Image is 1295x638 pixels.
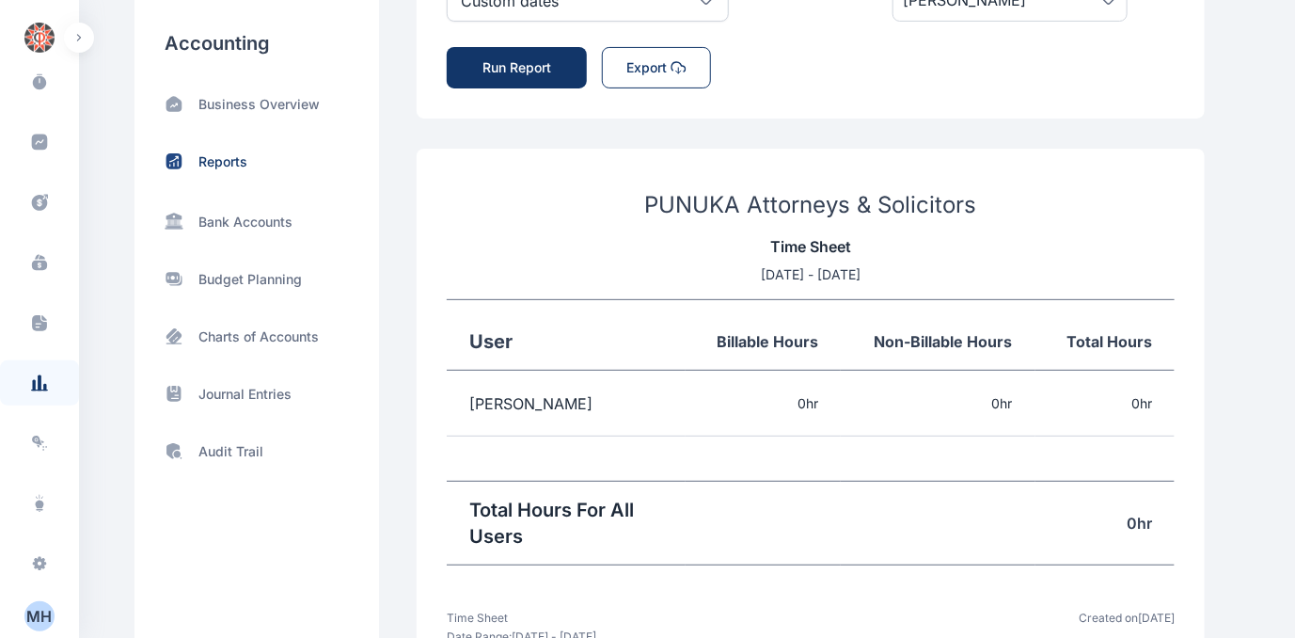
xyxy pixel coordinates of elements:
a: Journal Entries [165,384,349,404]
a: Reports [165,152,349,171]
a: Audit Trail [165,441,349,461]
a: Bank Accounts [165,209,349,231]
h3: Accounting [165,30,349,56]
p: Audit Trail [198,442,263,461]
div: M H [24,605,55,628]
a: Business Overview [165,94,349,114]
p: Created on [DATE] [1079,611,1175,626]
img: SideBarBankIcon.97256624.svg [165,211,183,231]
th: Non-Billable Hours [841,300,1035,371]
h3: PUNUKA Attorneys & Solicitors [447,190,1175,220]
a: Budget Planning [165,269,349,289]
button: Run Report [447,47,587,88]
button: MH [11,601,68,631]
td: 0 hr [686,371,841,437]
p: 0 hr [1058,512,1152,534]
img: moneys.97c8a2cc.svg [165,269,183,289]
img: shield-search.e37bf0af.svg [165,441,183,461]
p: Time Sheet [447,611,508,626]
p: Time Sheet [447,235,1175,258]
img: card-pos.ab3033c8.svg [165,327,183,346]
p: Bank Accounts [198,213,292,231]
p: Business Overview [198,95,320,114]
th: Total Hours [1035,300,1175,371]
p: Charts of Accounts [198,327,319,346]
p: [DATE] - [DATE] [447,265,1175,284]
td: 0 hr [841,371,1035,437]
p: Reports [198,152,247,171]
td: 0 hr [1035,371,1175,437]
th: User [447,300,686,371]
p: Journal Entries [198,385,292,404]
img: home-trend-up.185bc2c3.svg [165,94,183,114]
p: Budget Planning [198,270,302,289]
img: archive-book.469f2b76.svg [165,384,183,404]
button: Export [602,47,711,88]
td: Total Hours For All Users [447,482,686,566]
a: Charts of Accounts [165,327,349,346]
td: [PERSON_NAME] [447,371,686,437]
button: MH [24,601,55,631]
th: Billable Hours [686,300,841,371]
img: status-up.570d3177.svg [165,152,183,171]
